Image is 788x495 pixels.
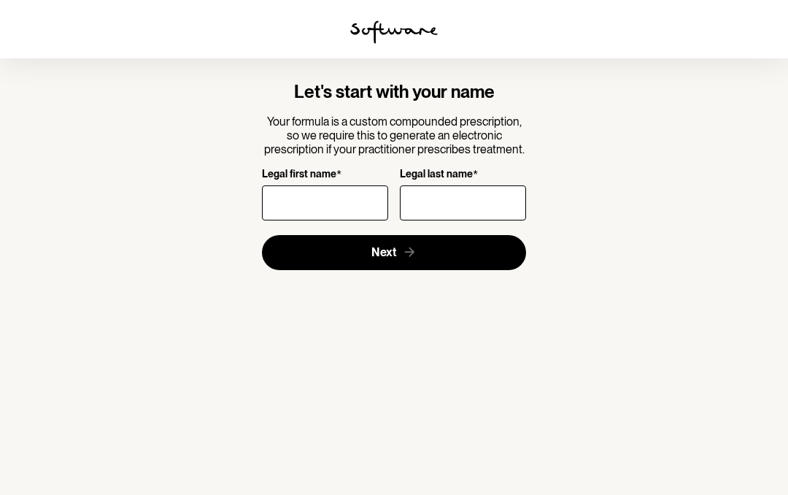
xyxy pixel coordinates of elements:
button: Next [262,235,527,270]
p: Your formula is a custom compounded prescription, so we require this to generate an electronic pr... [262,115,527,157]
h4: Let's start with your name [262,82,527,103]
p: Legal first name [262,168,336,182]
img: software logo [350,20,438,44]
span: Next [371,245,396,259]
p: Legal last name [400,168,473,182]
